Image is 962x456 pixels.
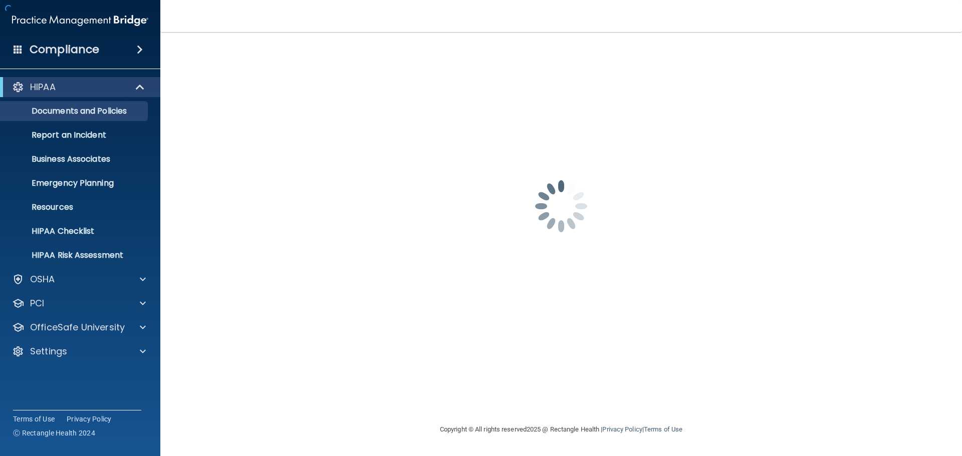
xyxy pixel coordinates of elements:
p: Settings [30,345,67,357]
a: HIPAA [12,81,145,93]
a: PCI [12,297,146,309]
div: Copyright © All rights reserved 2025 @ Rectangle Health | | [378,413,744,445]
p: OSHA [30,273,55,285]
img: PMB logo [12,11,148,31]
a: Privacy Policy [67,414,112,424]
a: OSHA [12,273,146,285]
p: PCI [30,297,44,309]
a: Privacy Policy [602,425,642,433]
p: Business Associates [7,154,143,164]
p: HIPAA Checklist [7,226,143,236]
p: Report an Incident [7,130,143,140]
p: HIPAA [30,81,56,93]
p: OfficeSafe University [30,321,125,333]
a: OfficeSafe University [12,321,146,333]
p: Documents and Policies [7,106,143,116]
h4: Compliance [30,43,99,57]
span: Ⓒ Rectangle Health 2024 [13,428,95,438]
p: Resources [7,202,143,212]
p: HIPAA Risk Assessment [7,250,143,260]
a: Terms of Use [644,425,682,433]
a: Terms of Use [13,414,55,424]
p: Emergency Planning [7,178,143,188]
a: Settings [12,345,146,357]
img: spinner.e123f6fc.gif [511,156,611,256]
